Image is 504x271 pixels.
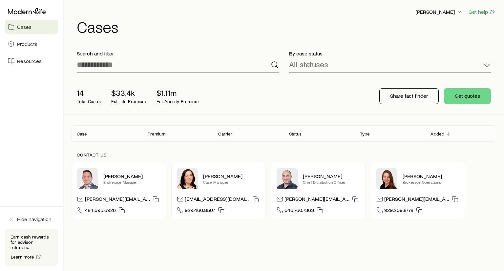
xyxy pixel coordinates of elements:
button: Share fact finder [379,88,439,104]
span: 484.695.6926 [85,207,116,216]
p: Status [289,131,302,136]
p: $33.4k [111,88,146,97]
h1: Cases [77,19,496,34]
p: Case [77,131,87,136]
span: Cases [17,24,31,30]
img: Ellen Wall [376,168,397,189]
p: [PERSON_NAME] [203,173,260,179]
span: Resources [17,58,42,64]
p: Share fact finder [390,93,428,99]
a: Resources [5,54,58,68]
span: Hide navigation [17,216,52,222]
p: Brokerage Operations [403,179,460,185]
p: $1.11m [157,88,199,97]
button: Get quotes [444,88,491,104]
p: Case Manager [203,179,260,185]
span: Learn more [11,255,34,259]
p: [PERSON_NAME][EMAIL_ADDRESS][DOMAIN_NAME] [85,196,150,204]
p: [PERSON_NAME][EMAIL_ADDRESS][DOMAIN_NAME] [284,196,349,204]
button: [PERSON_NAME] [415,8,463,16]
span: 929.460.8507 [185,207,215,216]
img: Brandon Parry [77,168,98,189]
p: Est. Life Premium [111,99,146,104]
span: 929.209.8778 [384,207,413,216]
button: Get help [468,8,496,16]
p: Earn cash rewards for advisor referrals. [10,234,52,250]
p: 14 [77,88,101,97]
p: [PERSON_NAME] [103,173,160,179]
p: Type [360,131,370,136]
p: Contact us [77,152,491,157]
p: All statuses [289,60,328,69]
span: 646.760.7363 [284,207,314,216]
span: Products [17,41,37,47]
p: Carrier [218,131,232,136]
a: Cases [5,20,58,34]
p: Search and filter [77,50,279,57]
p: Total Cases [77,99,101,104]
a: Products [5,37,58,51]
p: By case status [289,50,491,57]
p: Brokerage Manager [103,179,160,185]
p: Est. Annuity Premium [157,99,199,104]
p: [EMAIL_ADDRESS][DOMAIN_NAME] [185,196,250,204]
p: [PERSON_NAME] [415,9,463,15]
p: [PERSON_NAME] [403,173,460,179]
p: [PERSON_NAME] [303,173,360,179]
div: Client cases [72,125,496,142]
p: [PERSON_NAME][EMAIL_ADDRESS][DOMAIN_NAME] [384,196,449,204]
p: Premium [148,131,165,136]
div: Earn cash rewards for advisor referrals.Learn more [5,229,58,266]
p: Added [430,131,444,136]
button: Hide navigation [5,212,58,226]
p: Chief Distribution Officer [303,179,360,185]
img: Heather McKee [177,168,198,189]
img: Dan Pierson [277,168,298,189]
